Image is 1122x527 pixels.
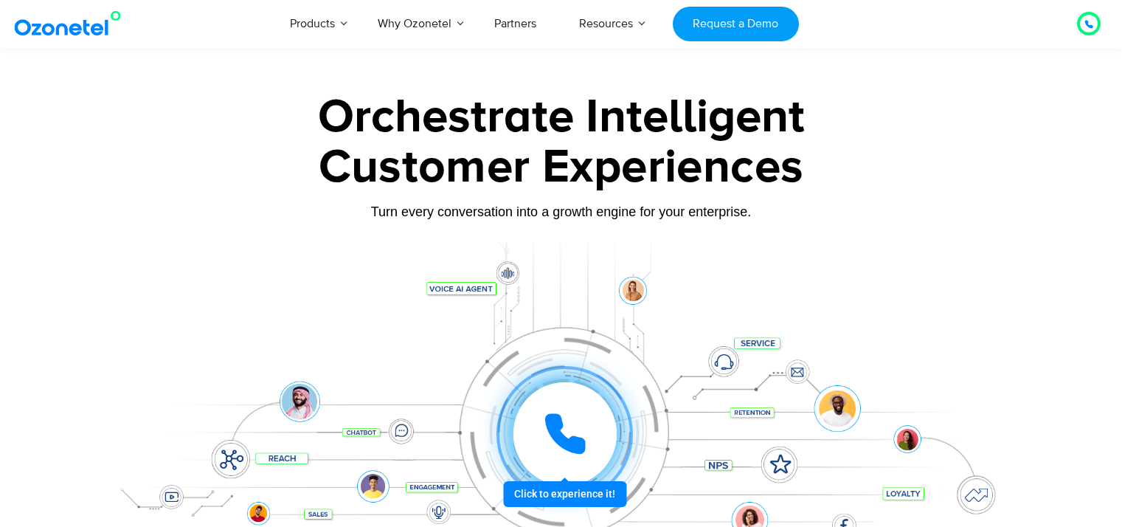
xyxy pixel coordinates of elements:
div: Customer Experiences [100,132,1022,203]
a: Request a Demo [673,7,799,41]
div: Turn every conversation into a growth engine for your enterprise. [100,204,1022,220]
div: Orchestrate Intelligent [100,94,1022,141]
